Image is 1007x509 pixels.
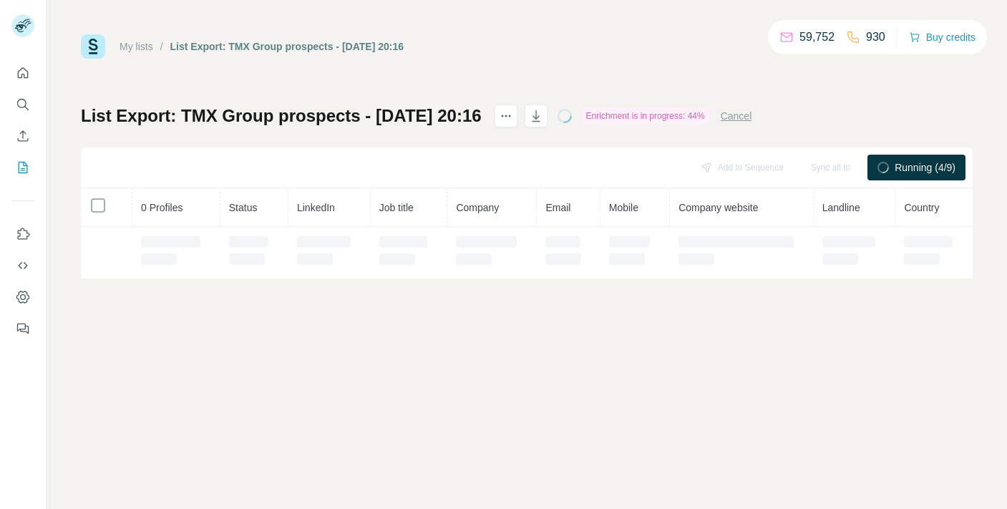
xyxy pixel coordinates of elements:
div: List Export: TMX Group prospects - [DATE] 20:16 [170,39,404,54]
span: Mobile [609,202,638,213]
span: Status [229,202,258,213]
a: My lists [120,41,153,52]
li: / [160,39,163,54]
span: Landline [822,202,860,213]
button: Feedback [11,316,34,341]
button: My lists [11,155,34,180]
button: Dashboard [11,284,34,310]
span: Running (4/9) [895,160,955,175]
button: actions [495,105,517,127]
span: 0 Profiles [141,202,183,213]
button: Enrich CSV [11,123,34,149]
p: 930 [866,29,885,46]
button: Use Surfe API [11,253,34,278]
button: Use Surfe on LinkedIn [11,221,34,247]
button: Cancel [721,109,752,123]
button: Quick start [11,60,34,86]
span: Email [545,202,570,213]
h1: List Export: TMX Group prospects - [DATE] 20:16 [81,105,482,127]
div: Enrichment is in progress: 44% [582,107,709,125]
span: Company website [678,202,758,213]
p: 59,752 [799,29,835,46]
span: Country [904,202,939,213]
button: Buy credits [909,27,976,47]
button: Search [11,92,34,117]
span: Company [456,202,499,213]
img: Surfe Logo [81,34,105,59]
span: Job title [379,202,414,213]
span: LinkedIn [297,202,335,213]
